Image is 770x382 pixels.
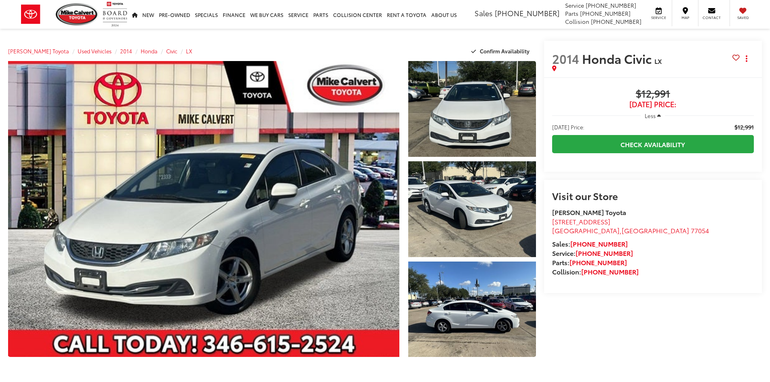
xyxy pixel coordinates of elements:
[552,217,610,226] span: [STREET_ADDRESS]
[552,207,626,217] strong: [PERSON_NAME] Toyota
[581,267,639,276] a: [PHONE_NUMBER]
[552,135,754,153] a: Check Availability
[552,50,579,67] span: 2014
[480,47,530,55] span: Confirm Availability
[734,123,754,131] span: $12,991
[552,226,709,235] span: ,
[641,108,665,123] button: Less
[141,47,158,55] a: Honda
[734,15,752,20] span: Saved
[552,123,584,131] span: [DATE] Price:
[702,15,721,20] span: Contact
[552,217,709,235] a: [STREET_ADDRESS] [GEOGRAPHIC_DATA],[GEOGRAPHIC_DATA] 77054
[552,88,754,100] span: $12,991
[552,257,627,267] strong: Parts:
[408,262,536,357] a: Expand Photo 3
[676,15,694,20] span: Map
[645,112,656,119] span: Less
[120,47,132,55] a: 2014
[8,47,69,55] a: [PERSON_NAME] Toyota
[654,56,662,65] span: LX
[4,59,403,359] img: 2014 Honda Civic LX
[408,161,536,257] a: Expand Photo 2
[495,8,559,18] span: [PHONE_NUMBER]
[8,61,399,357] a: Expand Photo 0
[407,60,537,158] img: 2014 Honda Civic LX
[186,47,192,55] a: LX
[582,50,654,67] span: Honda Civic
[565,17,589,25] span: Collision
[740,51,754,65] button: Actions
[570,257,627,267] a: [PHONE_NUMBER]
[467,44,536,58] button: Confirm Availability
[586,1,636,9] span: [PHONE_NUMBER]
[591,17,641,25] span: [PHONE_NUMBER]
[408,61,536,157] a: Expand Photo 1
[552,239,628,248] strong: Sales:
[570,239,628,248] a: [PHONE_NUMBER]
[166,47,177,55] a: Civic
[552,100,754,108] span: [DATE] Price:
[475,8,493,18] span: Sales
[56,3,99,25] img: Mike Calvert Toyota
[552,226,620,235] span: [GEOGRAPHIC_DATA]
[650,15,668,20] span: Service
[622,226,689,235] span: [GEOGRAPHIC_DATA]
[691,226,709,235] span: 77054
[565,9,578,17] span: Parts
[407,160,537,258] img: 2014 Honda Civic LX
[576,248,633,257] a: [PHONE_NUMBER]
[552,190,754,201] h2: Visit our Store
[552,248,633,257] strong: Service:
[78,47,112,55] a: Used Vehicles
[746,55,747,62] span: dropdown dots
[407,260,537,358] img: 2014 Honda Civic LX
[565,1,584,9] span: Service
[552,267,639,276] strong: Collision:
[580,9,631,17] span: [PHONE_NUMBER]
